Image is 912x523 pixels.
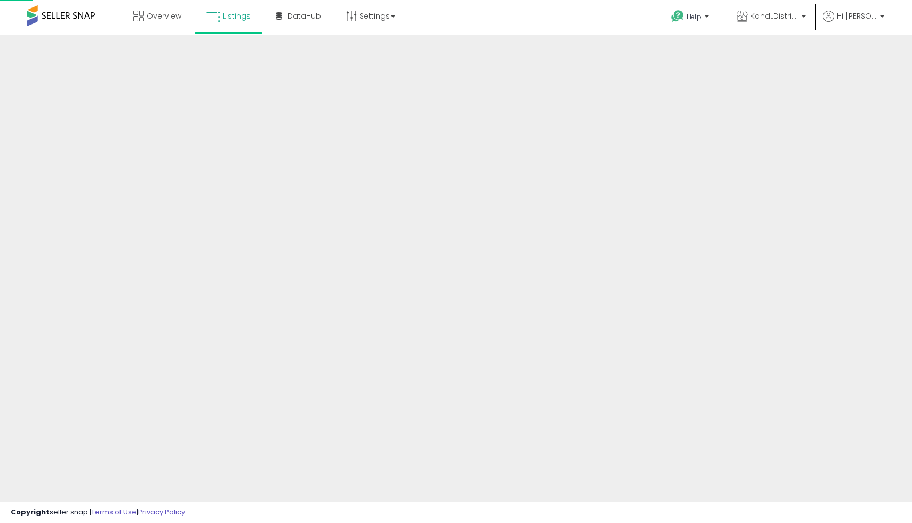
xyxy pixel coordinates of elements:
[687,12,701,21] span: Help
[223,11,251,21] span: Listings
[837,11,877,21] span: Hi [PERSON_NAME]
[663,2,719,35] a: Help
[671,10,684,23] i: Get Help
[823,11,884,35] a: Hi [PERSON_NAME]
[750,11,798,21] span: KandLDistribution LLC
[287,11,321,21] span: DataHub
[147,11,181,21] span: Overview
